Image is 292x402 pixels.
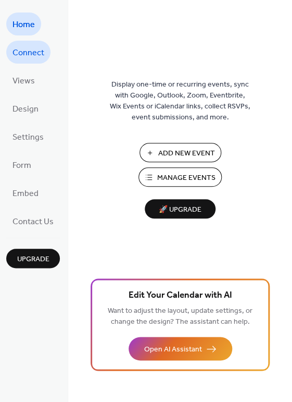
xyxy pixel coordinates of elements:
span: Views [12,73,35,90]
span: Embed [12,186,39,202]
span: Edit Your Calendar with AI [129,288,232,303]
button: Manage Events [138,167,222,187]
a: Contact Us [6,210,60,233]
span: Display one-time or recurring events, sync with Google, Outlook, Zoom, Eventbrite, Wix Events or ... [110,79,250,123]
button: Upgrade [6,249,60,268]
a: Settings [6,125,50,148]
a: Home [6,13,41,35]
button: Open AI Assistant [129,337,232,360]
span: Home [12,17,35,33]
span: Open AI Assistant [144,344,202,355]
button: 🚀 Upgrade [145,199,215,218]
a: Form [6,153,37,176]
button: Add New Event [139,143,221,162]
span: Design [12,101,39,118]
span: Manage Events [157,173,215,184]
span: Upgrade [17,254,49,265]
a: Views [6,69,41,92]
span: Form [12,157,31,174]
span: Contact Us [12,214,54,230]
span: Settings [12,129,44,146]
span: Add New Event [158,148,215,159]
span: Connect [12,45,44,62]
span: Want to adjust the layout, update settings, or change the design? The assistant can help. [108,304,252,329]
a: Design [6,97,45,120]
span: 🚀 Upgrade [151,203,209,217]
a: Embed [6,181,45,204]
a: Connect [6,41,50,64]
